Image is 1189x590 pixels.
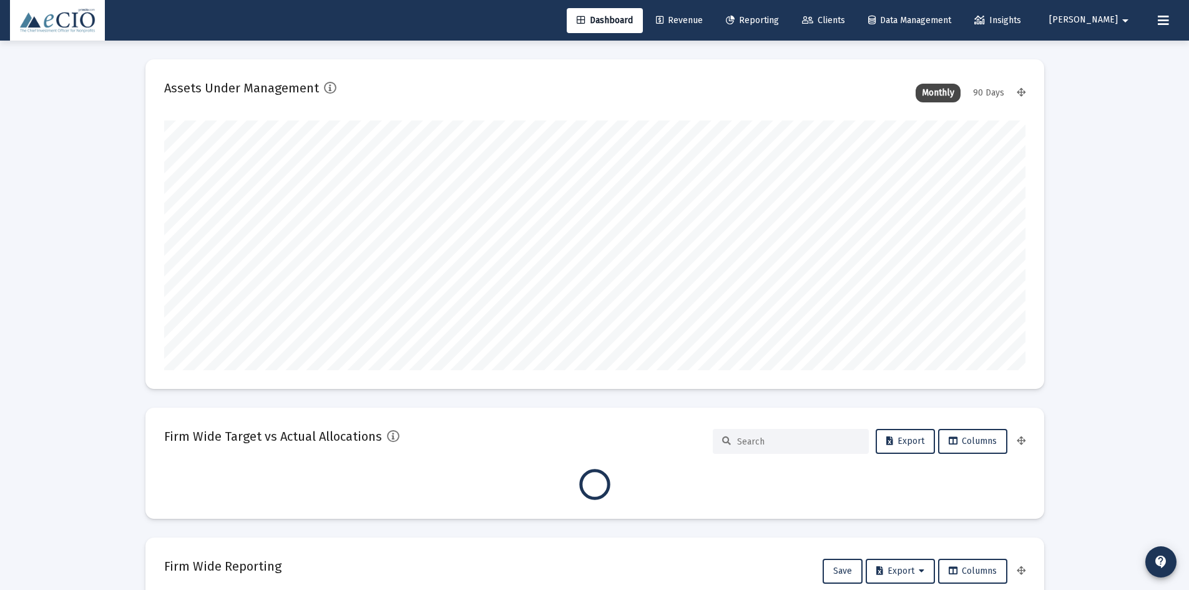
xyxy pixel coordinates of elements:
[876,429,935,454] button: Export
[876,566,924,576] span: Export
[949,436,997,446] span: Columns
[567,8,643,33] a: Dashboard
[949,566,997,576] span: Columns
[938,429,1007,454] button: Columns
[868,15,951,26] span: Data Management
[833,566,852,576] span: Save
[938,559,1007,584] button: Columns
[646,8,713,33] a: Revenue
[916,84,961,102] div: Monthly
[866,559,935,584] button: Export
[1049,15,1118,26] span: [PERSON_NAME]
[164,426,382,446] h2: Firm Wide Target vs Actual Allocations
[1153,554,1168,569] mat-icon: contact_support
[802,15,845,26] span: Clients
[577,15,633,26] span: Dashboard
[656,15,703,26] span: Revenue
[964,8,1031,33] a: Insights
[886,436,924,446] span: Export
[1118,8,1133,33] mat-icon: arrow_drop_down
[858,8,961,33] a: Data Management
[164,556,281,576] h2: Firm Wide Reporting
[1034,7,1148,32] button: [PERSON_NAME]
[823,559,863,584] button: Save
[792,8,855,33] a: Clients
[967,84,1010,102] div: 90 Days
[737,436,859,447] input: Search
[19,8,95,33] img: Dashboard
[716,8,789,33] a: Reporting
[164,78,319,98] h2: Assets Under Management
[726,15,779,26] span: Reporting
[974,15,1021,26] span: Insights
